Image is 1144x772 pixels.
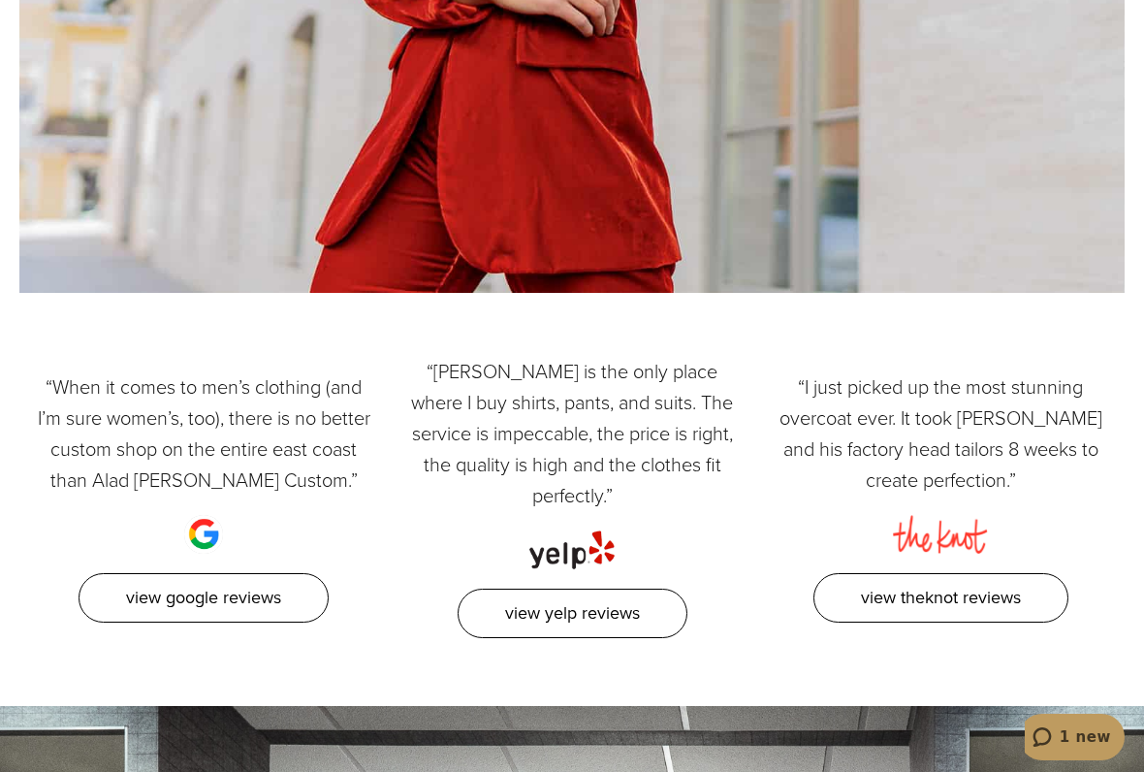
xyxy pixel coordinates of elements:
[771,371,1110,496] p: “I just picked up the most stunning overcoat ever. It took [PERSON_NAME] and his factory head tai...
[402,356,742,511] p: “[PERSON_NAME] is the only place where I buy shirts, pants, and suits. The service is impeccable,...
[79,573,329,623] a: View Google Reviews
[34,371,373,496] p: “When it comes to men’s clothing (and I’m sure women’s, too), there is no better custom shop on t...
[1025,714,1125,762] iframe: Opens a widget where you can chat to one of our agents
[184,496,223,554] img: google
[893,496,987,554] img: the knot
[813,573,1068,623] a: View TheKnot Reviews
[458,589,687,638] a: View Yelp Reviews
[529,511,615,569] img: yelp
